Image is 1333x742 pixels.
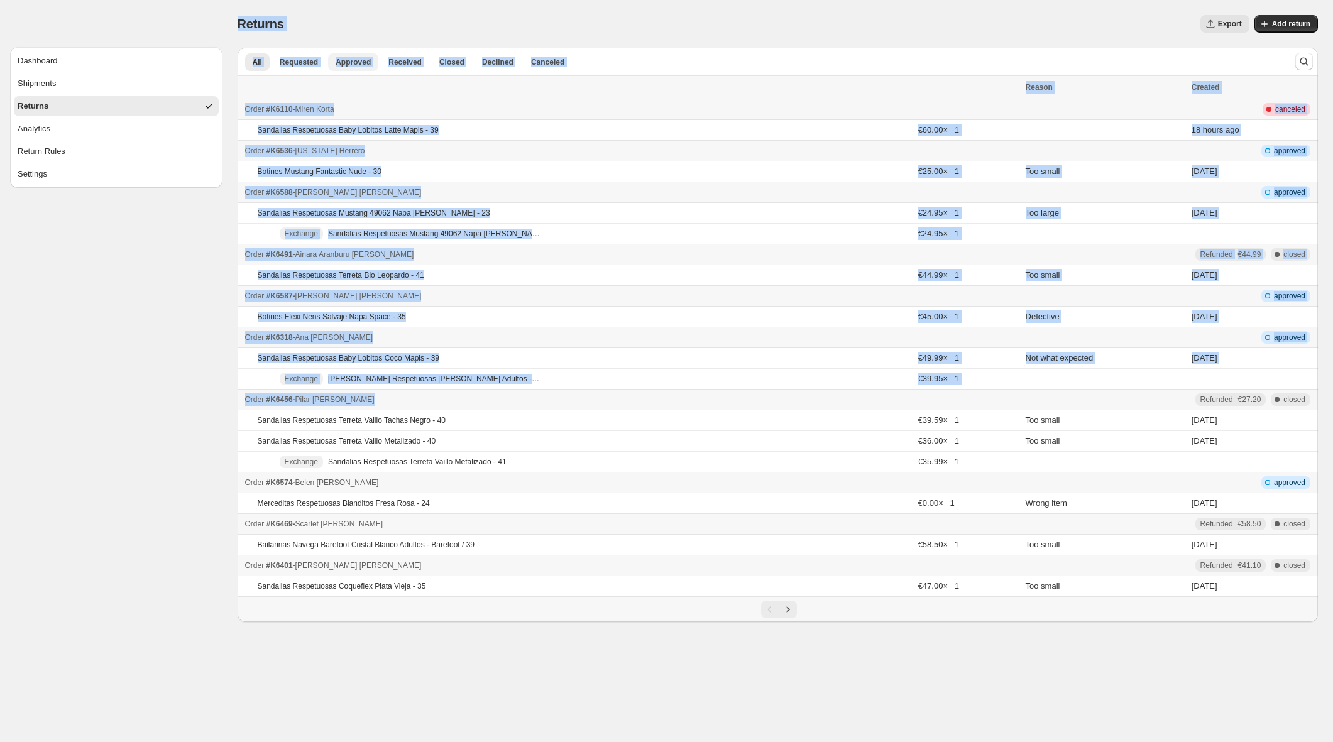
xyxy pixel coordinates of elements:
[295,188,422,197] span: [PERSON_NAME] [PERSON_NAME]
[245,145,1018,157] div: -
[1192,312,1217,321] time: Thursday, August 14, 2025 at 1:10:26 PM
[295,520,383,528] span: Scarlet [PERSON_NAME]
[1272,19,1310,29] span: Add return
[245,559,1018,572] div: -
[266,250,293,259] span: #K6491
[1283,249,1305,259] span: closed
[258,415,446,425] p: Sandalias Respetuosas Terreta Vaillo Tachas Negro - 40
[1274,187,1305,197] span: approved
[1022,265,1188,286] td: Too small
[1192,125,1239,134] time: Monday, August 18, 2025 at 3:01:20 PM
[245,331,1018,344] div: -
[918,374,959,383] span: €39.95 × 1
[245,478,265,487] span: Order
[1022,348,1188,369] td: Not what expected
[1022,576,1188,597] td: Too small
[1022,535,1188,555] td: Too small
[266,561,293,570] span: #K6401
[328,229,540,239] p: Sandalias Respetuosas Mustang 49062 Napa [PERSON_NAME] - 23
[1283,395,1305,405] span: closed
[1200,249,1261,259] div: Refunded
[482,57,513,67] span: Declined
[245,520,265,528] span: Order
[258,581,426,591] p: Sandalias Respetuosas Coqueflex Plata Vieja - 35
[918,415,959,425] span: €39.59 × 1
[285,229,318,239] span: Exchange
[245,105,265,114] span: Order
[1026,83,1053,92] span: Reason
[295,146,365,155] span: [US_STATE] Herrero
[245,146,265,155] span: Order
[1295,53,1313,70] button: Search and filter results
[245,103,1018,116] div: -
[14,164,219,184] button: Settings
[1254,15,1318,33] button: Add return
[1238,560,1261,570] span: €41.10
[245,188,265,197] span: Order
[1192,166,1217,176] time: Friday, August 15, 2025 at 2:34:21 PM
[1192,353,1217,363] time: Wednesday, August 13, 2025 at 7:18:48 PM
[1022,431,1188,452] td: Too small
[918,457,959,466] span: €35.99 × 1
[1022,203,1188,224] td: Too large
[1274,332,1305,342] span: approved
[245,395,265,404] span: Order
[266,395,293,404] span: #K6456
[238,596,1319,622] nav: Pagination
[1283,519,1305,529] span: closed
[266,146,293,155] span: #K6536
[258,208,490,218] p: Sandalias Respetuosas Mustang 49062 Napa [PERSON_NAME] - 23
[245,250,265,259] span: Order
[295,250,414,259] span: Ainara Aranburu [PERSON_NAME]
[14,96,219,116] button: Returns
[918,312,959,321] span: €45.00 × 1
[266,188,293,197] span: #K6588
[1192,208,1217,217] time: Thursday, August 14, 2025 at 5:49:52 PM
[918,166,959,176] span: €25.00 × 1
[1200,15,1249,33] button: Export
[258,166,381,177] p: Botines Mustang Fantastic Nude - 30
[245,333,265,342] span: Order
[918,581,959,591] span: €47.00 × 1
[14,119,219,139] button: Analytics
[328,457,507,467] p: Sandalias Respetuosas Terreta Vaillo Metalizado - 41
[1200,560,1261,570] div: Refunded
[266,292,293,300] span: #K6587
[245,186,1018,199] div: -
[336,57,371,67] span: Approved
[1274,291,1305,301] span: approved
[295,395,375,404] span: Pilar [PERSON_NAME]
[531,57,564,67] span: Canceled
[1192,581,1217,591] time: Friday, August 8, 2025 at 11:17:02 PM
[245,476,1018,489] div: -
[258,312,406,322] p: Botines Flexi Nens Salvaje Napa Space - 35
[918,540,959,549] span: €58.50 × 1
[1192,436,1217,445] time: Tuesday, August 5, 2025 at 5:53:20 PM
[779,601,797,618] button: Next
[918,270,959,280] span: €44.99 × 1
[285,457,318,467] span: Exchange
[18,100,48,112] div: Returns
[1238,519,1261,529] span: €58.50
[18,123,50,135] div: Analytics
[14,141,219,161] button: Return Rules
[1200,519,1261,529] div: Refunded
[388,57,422,67] span: Received
[1022,161,1188,182] td: Too small
[18,145,65,158] div: Return Rules
[258,540,475,550] p: Bailarinas Navega Barefoot Cristal Blanco Adultos - Barefoot / 39
[266,333,293,342] span: #K6318
[18,77,56,90] div: Shipments
[918,125,959,134] span: €60.00 × 1
[1192,498,1217,508] time: Wednesday, August 13, 2025 at 10:55:58 AM
[18,55,58,67] div: Dashboard
[1238,395,1261,405] span: €27.20
[245,290,1018,302] div: -
[918,498,955,508] span: €0.00 × 1
[1192,540,1217,549] time: Monday, August 11, 2025 at 10:35:12 AM
[253,57,262,67] span: All
[1022,493,1188,514] td: Wrong item
[14,51,219,71] button: Dashboard
[918,208,959,217] span: €24.95 × 1
[1218,19,1242,29] span: Export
